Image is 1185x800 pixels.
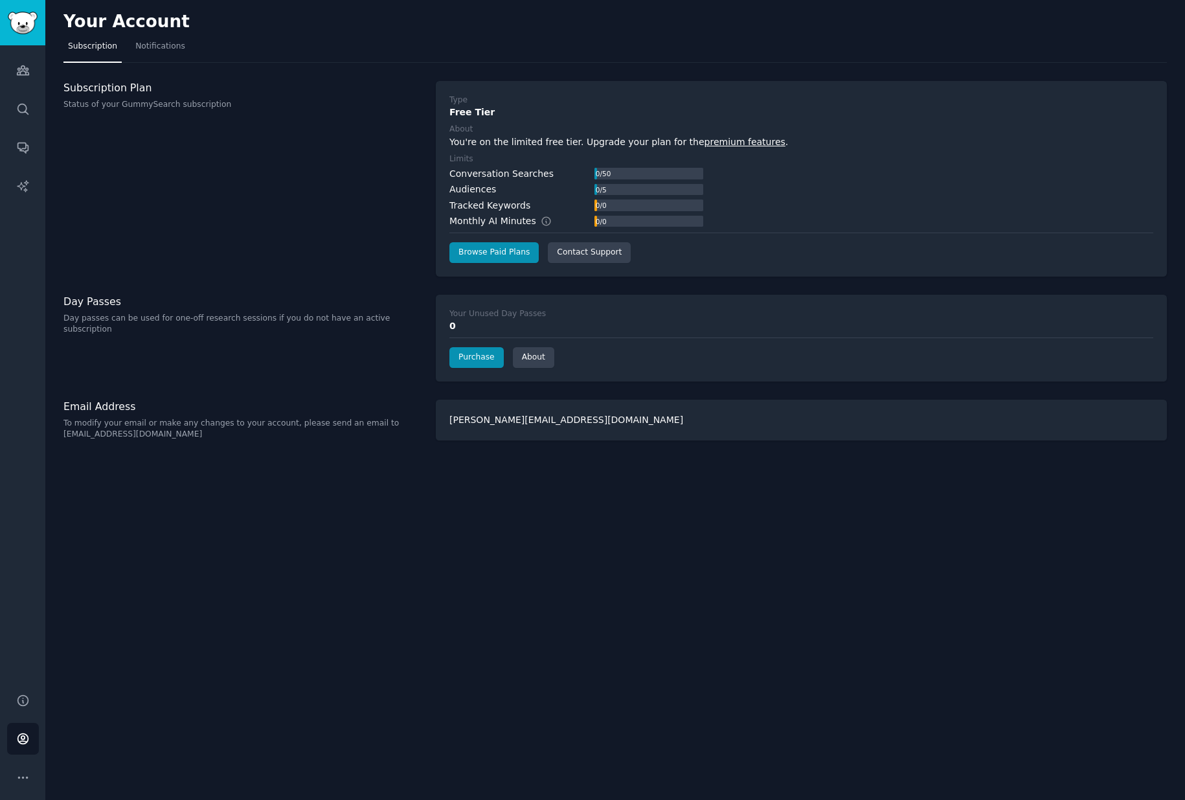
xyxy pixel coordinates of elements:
div: 0 [449,319,1153,333]
div: Monthly AI Minutes [449,214,565,228]
p: To modify your email or make any changes to your account, please send an email to [EMAIL_ADDRESS]... [63,418,422,440]
div: 0 / 0 [594,200,607,211]
p: Status of your GummySearch subscription [63,99,422,111]
div: Free Tier [449,106,1153,119]
a: premium features [705,137,785,147]
span: Subscription [68,41,117,52]
div: Conversation Searches [449,167,554,181]
h3: Subscription Plan [63,81,422,95]
div: 0 / 50 [594,168,612,179]
div: Type [449,95,468,106]
div: 0 / 0 [594,216,607,227]
h3: Email Address [63,400,422,413]
div: [PERSON_NAME][EMAIL_ADDRESS][DOMAIN_NAME] [436,400,1167,440]
div: Your Unused Day Passes [449,308,546,320]
div: 0 / 5 [594,184,607,196]
p: Day passes can be used for one-off research sessions if you do not have an active subscription [63,313,422,336]
div: You're on the limited free tier. Upgrade your plan for the . [449,135,1153,149]
span: Notifications [135,41,185,52]
div: Limits [449,154,473,165]
img: GummySearch logo [8,12,38,34]
a: Subscription [63,36,122,63]
div: Audiences [449,183,496,196]
h3: Day Passes [63,295,422,308]
a: Contact Support [548,242,631,263]
a: Purchase [449,347,504,368]
h2: Your Account [63,12,190,32]
a: Notifications [131,36,190,63]
div: About [449,124,473,135]
a: Browse Paid Plans [449,242,539,263]
div: Tracked Keywords [449,199,530,212]
a: About [513,347,554,368]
